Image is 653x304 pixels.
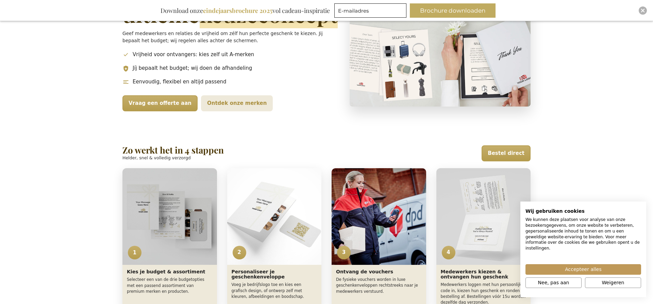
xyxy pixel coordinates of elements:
img: Kies je budget & assortiment [122,168,217,265]
button: Accepteer alle cookies [525,264,641,275]
img: Close [641,9,645,13]
span: 3 [337,246,351,259]
h3: Ontvang de vouchers [336,269,422,274]
h3: Medewerkers kiezen & ontvangen hun geschenk [441,269,526,280]
a: Ontdek onze merken [201,95,273,111]
b: eindejaarsbrochure 2025 [203,6,272,15]
img: Ontvang de vouchers [332,168,426,265]
img: Medewerkers kiezen & ontvangen hun geschenk [436,168,531,265]
p: De fysieke vouchers worden in luxe geschenkenveloppen rechtstreeks naar je medewerkers verstuurd. [336,277,422,294]
button: Pas cookie voorkeuren aan [525,277,582,288]
p: Helder, snel & volledig verzorgd [122,155,224,161]
li: Vrijheid voor ontvangers: kies zelf uit A-merken [122,51,339,59]
p: Selecteer een van de drie budgetopties met een passend assortiment van premium merken en producten. [127,277,213,294]
span: 4 [442,246,455,259]
li: Eenvoudig, flexibel en altijd passend [122,78,339,86]
span: Weigeren [602,279,624,286]
h2: Zo werkt het in 4 stappen [122,145,224,155]
span: Accepteer alles [565,266,601,273]
h2: Wij gebruiken cookies [525,208,641,214]
span: Nee, pas aan [538,279,569,286]
li: Jíj bepaalt het budget; wij doen de afhandeling [122,64,339,72]
p: Voeg je bedrijfslogo toe en kies een grafisch design, of ontwerp zelf met kleuren, afbeeldingen e... [232,282,317,300]
a: Bestel direct [482,145,531,161]
img: Personaliseer je geschenkenveloppe [227,168,322,265]
form: marketing offers and promotions [334,3,408,20]
div: Close [639,6,647,15]
p: We kunnen deze plaatsen voor analyse van onze bezoekersgegevens, om onze website te verbeteren, g... [525,217,641,251]
p: Geef medewerkers en relaties de vrijheid om zélf hun perfecte geschenk te kiezen. Jij bepaalt het... [122,30,339,44]
button: Alle cookies weigeren [585,277,641,288]
span: 2 [233,246,246,259]
h3: Personaliseer je geschenkenveloppe [232,269,317,280]
span: 1 [128,246,141,259]
ul: Belangrijkste voordelen [122,51,339,89]
h3: Kies je budget & assortiment [127,269,213,274]
input: E-mailadres [334,3,406,18]
div: Download onze vol cadeau-inspiratie [157,3,333,18]
button: Brochure downloaden [410,3,496,18]
a: Vraag een offerte aan [122,95,198,111]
